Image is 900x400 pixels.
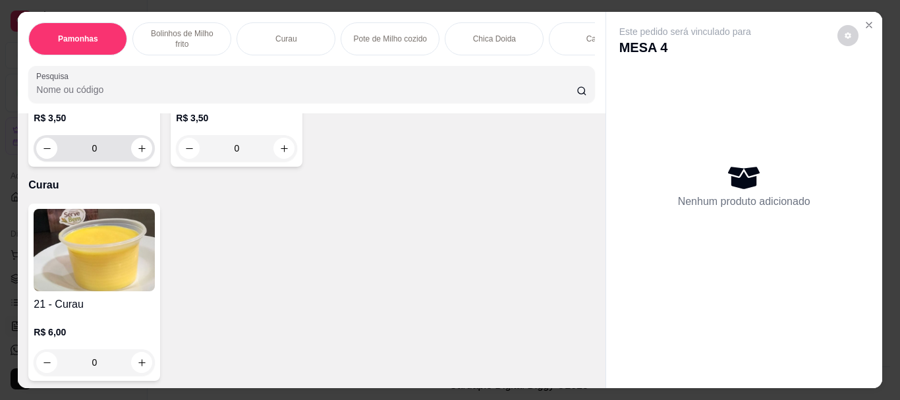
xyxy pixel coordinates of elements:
[619,38,751,57] p: MESA 4
[36,71,73,82] label: Pesquisa
[586,34,611,44] p: Caldos
[179,138,200,159] button: decrease-product-quantity
[678,194,810,210] p: Nenhum produto adicionado
[858,14,880,36] button: Close
[354,34,427,44] p: Pote de Milho cozido
[34,111,155,125] p: R$ 3,50
[58,34,98,44] p: Pamonhas
[36,352,57,373] button: decrease-product-quantity
[34,326,155,339] p: R$ 6,00
[36,83,577,96] input: Pesquisa
[34,209,155,291] img: product-image
[837,25,858,46] button: decrease-product-quantity
[131,138,152,159] button: increase-product-quantity
[473,34,516,44] p: Chica Doida
[176,111,297,125] p: R$ 3,50
[28,177,594,193] p: Curau
[36,138,57,159] button: decrease-product-quantity
[275,34,297,44] p: Curau
[144,28,220,49] p: Bolinhos de Milho frito
[273,138,295,159] button: increase-product-quantity
[131,352,152,373] button: increase-product-quantity
[34,297,155,312] h4: 21 - Curau
[619,25,751,38] p: Este pedido será vinculado para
